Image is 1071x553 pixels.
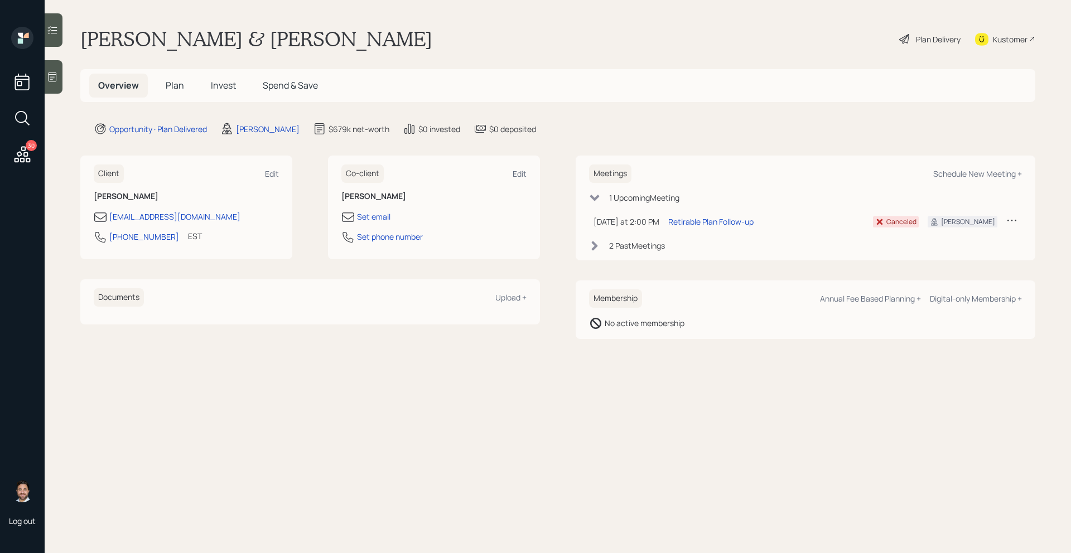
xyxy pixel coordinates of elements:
span: Spend & Save [263,79,318,91]
div: Set phone number [357,231,423,242]
div: Retirable Plan Follow-up [668,216,754,227]
div: EST [188,230,202,242]
div: $679k net-worth [329,123,389,135]
div: 1 Upcoming Meeting [609,192,679,203]
div: Schedule New Meeting + [933,168,1022,179]
h6: Co-client [341,164,384,183]
div: 2 Past Meeting s [609,240,665,251]
div: Canceled [886,217,916,227]
h6: [PERSON_NAME] [341,192,527,201]
div: Edit [265,168,279,179]
div: 30 [26,140,37,151]
div: $0 invested [418,123,460,135]
div: Opportunity · Plan Delivered [109,123,207,135]
h6: Documents [94,288,144,307]
div: Log out [9,516,36,526]
div: Set email [357,211,390,222]
img: michael-russo-headshot.png [11,480,33,502]
div: [PHONE_NUMBER] [109,231,179,242]
h1: [PERSON_NAME] & [PERSON_NAME] [80,27,432,51]
h6: Client [94,164,124,183]
div: Upload + [495,292,527,303]
div: Plan Delivery [916,33,961,45]
div: Kustomer [993,33,1027,45]
div: [EMAIL_ADDRESS][DOMAIN_NAME] [109,211,240,222]
div: $0 deposited [489,123,536,135]
h6: Membership [589,289,642,308]
div: Edit [513,168,527,179]
div: Annual Fee Based Planning + [820,293,921,304]
span: Overview [98,79,139,91]
div: [PERSON_NAME] [236,123,300,135]
div: [PERSON_NAME] [941,217,995,227]
span: Plan [166,79,184,91]
span: Invest [211,79,236,91]
h6: Meetings [589,164,631,183]
h6: [PERSON_NAME] [94,192,279,201]
div: Digital-only Membership + [930,293,1022,304]
div: No active membership [605,317,684,329]
div: [DATE] at 2:00 PM [594,216,659,227]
